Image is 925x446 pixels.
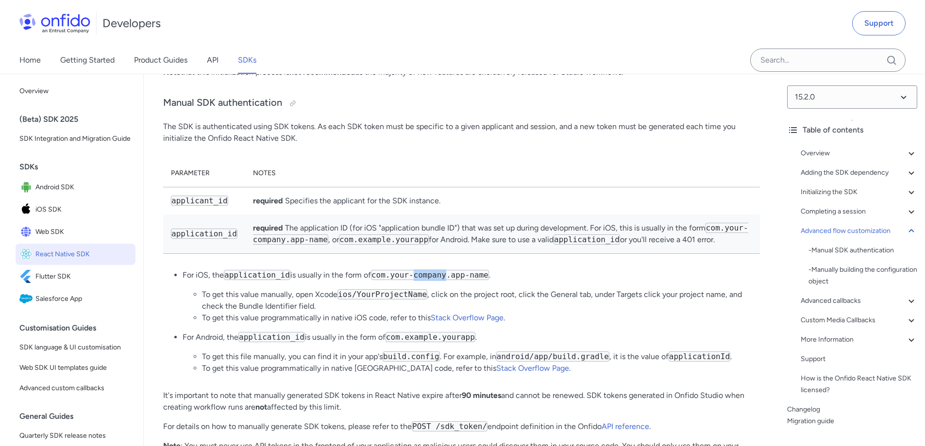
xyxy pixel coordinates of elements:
[19,133,132,145] span: SDK Integration and Migration Guide
[224,270,290,280] code: application_id
[16,244,135,265] a: IconReact Native SDKReact Native SDK
[19,430,132,442] span: Quarterly SDK release notes
[787,415,917,427] a: Migration guide
[371,270,489,280] code: com.your-company.app-name
[19,14,90,33] img: Onfido Logo
[808,245,917,256] div: - Manual SDK authentication
[253,196,283,205] strong: required
[202,351,760,363] li: To get this file manually, you can find it in your app's . For example, in , it is the value of .
[19,85,132,97] span: Overview
[801,373,917,396] a: How is the Onfido React Native SDK licensed?
[202,312,760,324] li: To get this value programmatically in native iOS code, refer to this .
[35,270,132,283] span: Flutter SDK
[35,292,132,306] span: Salesforce App
[19,47,41,74] a: Home
[801,206,917,217] a: Completing a session
[19,181,35,194] img: IconAndroid SDK
[183,269,760,324] li: For iOS, the is usually in the form of .
[35,181,132,194] span: Android SDK
[35,203,132,216] span: iOS SDK
[412,421,488,431] code: POST /sdk_token/
[808,264,917,287] a: -Manually building the configuration object
[163,96,760,111] h3: Manual SDK authentication
[750,49,906,72] input: Onfido search input field
[255,402,267,412] strong: not
[163,160,245,187] th: Parameter
[801,314,917,326] a: Custom Media Callbacks
[801,353,917,365] a: Support
[669,351,730,362] code: applicationId
[238,332,305,342] code: application_id
[386,332,475,342] code: com.example.yourapp
[801,225,917,237] a: Advanced flow customization
[852,11,906,35] a: Support
[35,225,132,239] span: Web SDK
[19,407,139,426] div: General Guides
[16,358,135,378] a: Web SDK UI templates guide
[183,331,760,374] li: For Android, the is usually in the form of .
[171,196,228,206] code: applicant_id
[16,199,135,220] a: IconiOS SDKiOS SDK
[238,47,256,74] a: SDKs
[801,334,917,346] a: More Information
[134,47,187,74] a: Product Guides
[16,177,135,198] a: IconAndroid SDKAndroid SDK
[16,288,135,310] a: IconSalesforce AppSalesforce App
[171,229,237,239] code: application_id
[253,223,283,232] strong: required
[19,318,139,338] div: Customisation Guides
[19,110,139,129] div: (Beta) SDK 2025
[801,148,917,159] a: Overview
[496,351,609,362] code: android/app/build.gradle
[808,245,917,256] a: -Manual SDK authentication
[163,390,760,413] p: It's important to note that manually generated SDK tokens in React Native expire after and cannot...
[207,47,219,74] a: API
[16,266,135,287] a: IconFlutter SDKFlutter SDK
[801,295,917,307] a: Advanced callbacks
[19,342,132,353] span: SDK language & UI customisation
[801,186,917,198] a: Initializing the SDK
[16,426,135,446] a: Quarterly SDK release notes
[431,313,504,322] a: Stack Overflow Page
[163,421,760,432] p: For details on how to manually generate SDK tokens, please refer to the endpoint definition in th...
[801,167,917,179] a: Adding the SDK dependency
[602,422,649,431] a: API reference
[19,362,132,374] span: Web SDK UI templates guide
[35,248,132,261] span: React Native SDK
[16,379,135,398] a: Advanced custom callbacks
[202,289,760,312] li: To get this value manually, open Xcode , click on the project root, click the General tab, under ...
[337,289,427,299] code: ios/YourProjectName
[339,234,429,245] code: com.example.yourapp
[16,338,135,357] a: SDK language & UI customisation
[787,404,917,415] a: Changelog
[245,160,760,187] th: Notes
[787,124,917,136] div: Table of contents
[19,382,132,394] span: Advanced custom callbacks
[462,391,501,400] strong: 90 minutes
[102,16,161,31] h1: Developers
[245,215,760,254] td: The application ID (for iOS "application bundle ID") that was set up during development. For iOS,...
[19,203,35,216] img: IconiOS SDK
[19,157,139,177] div: SDKs
[496,363,569,373] a: Stack Overflow Page
[245,187,760,215] td: Specifies the applicant for the SDK instance.
[16,129,135,149] a: SDK Integration and Migration Guide
[554,234,620,245] code: application_id
[19,248,35,261] img: IconReact Native SDK
[19,225,35,239] img: IconWeb SDK
[202,363,760,374] li: To get this value programmatically in native [GEOGRAPHIC_DATA] code, refer to this .
[808,264,917,287] div: - Manually building the configuration object
[19,292,35,306] img: IconSalesforce App
[163,121,760,144] p: The SDK is authenticated using SDK tokens. As each SDK token must be specific to a given applican...
[16,82,135,101] a: Overview
[19,270,35,283] img: IconFlutter SDK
